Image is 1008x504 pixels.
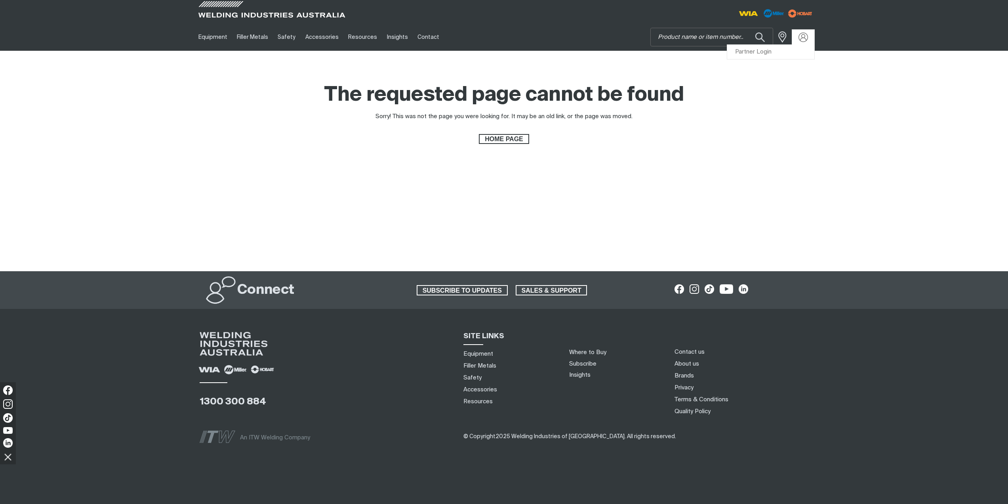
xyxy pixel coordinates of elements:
[569,361,596,367] a: Subscribe
[727,45,814,59] a: Partner Login
[194,23,232,51] a: Equipment
[463,374,482,382] a: Safety
[569,349,606,355] a: Where to Buy
[1,450,15,464] img: hide socials
[675,372,694,380] a: Brands
[675,407,711,416] a: Quality Policy
[747,28,774,46] button: Search products
[463,350,493,358] a: Equipment
[301,23,343,51] a: Accessories
[375,112,633,121] div: Sorry! This was not the page you were looking for. It may be an old link, or the page was moved.
[479,134,529,144] a: HOME PAGE
[463,433,676,439] span: ​​​​​​​​​​​​​​​​​​ ​​​​​​
[3,385,13,395] img: Facebook
[463,333,504,340] span: SITE LINKS
[273,23,300,51] a: Safety
[675,395,728,404] a: Terms & Conditions
[200,397,266,406] a: 1300 300 884
[417,285,508,295] a: SUBSCRIBE TO UPDATES
[3,399,13,409] img: Instagram
[324,82,684,108] h1: The requested page cannot be found
[463,434,676,439] span: © Copyright 2025 Welding Industries of [GEOGRAPHIC_DATA] . All rights reserved.
[463,397,493,406] a: Resources
[194,23,659,51] nav: Main
[675,360,699,368] a: About us
[3,427,13,434] img: YouTube
[569,372,591,378] a: Insights
[461,348,560,407] nav: Sitemap
[417,285,507,295] span: SUBSCRIBE TO UPDATES
[675,383,694,392] a: Privacy
[237,282,294,299] h2: Connect
[240,435,310,441] span: An ITW Welding Company
[463,362,496,370] a: Filler Metals
[516,285,587,295] span: SALES & SUPPORT
[413,23,444,51] a: Contact
[382,23,412,51] a: Insights
[516,285,587,295] a: SALES & SUPPORT
[480,134,528,144] span: HOME PAGE
[232,23,273,51] a: Filler Metals
[672,346,823,417] nav: Footer
[3,413,13,423] img: TikTok
[651,28,773,46] input: Product name or item number...
[463,385,497,394] a: Accessories
[3,438,13,448] img: LinkedIn
[675,348,705,356] a: Contact us
[786,8,815,19] img: miller
[343,23,382,51] a: Resources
